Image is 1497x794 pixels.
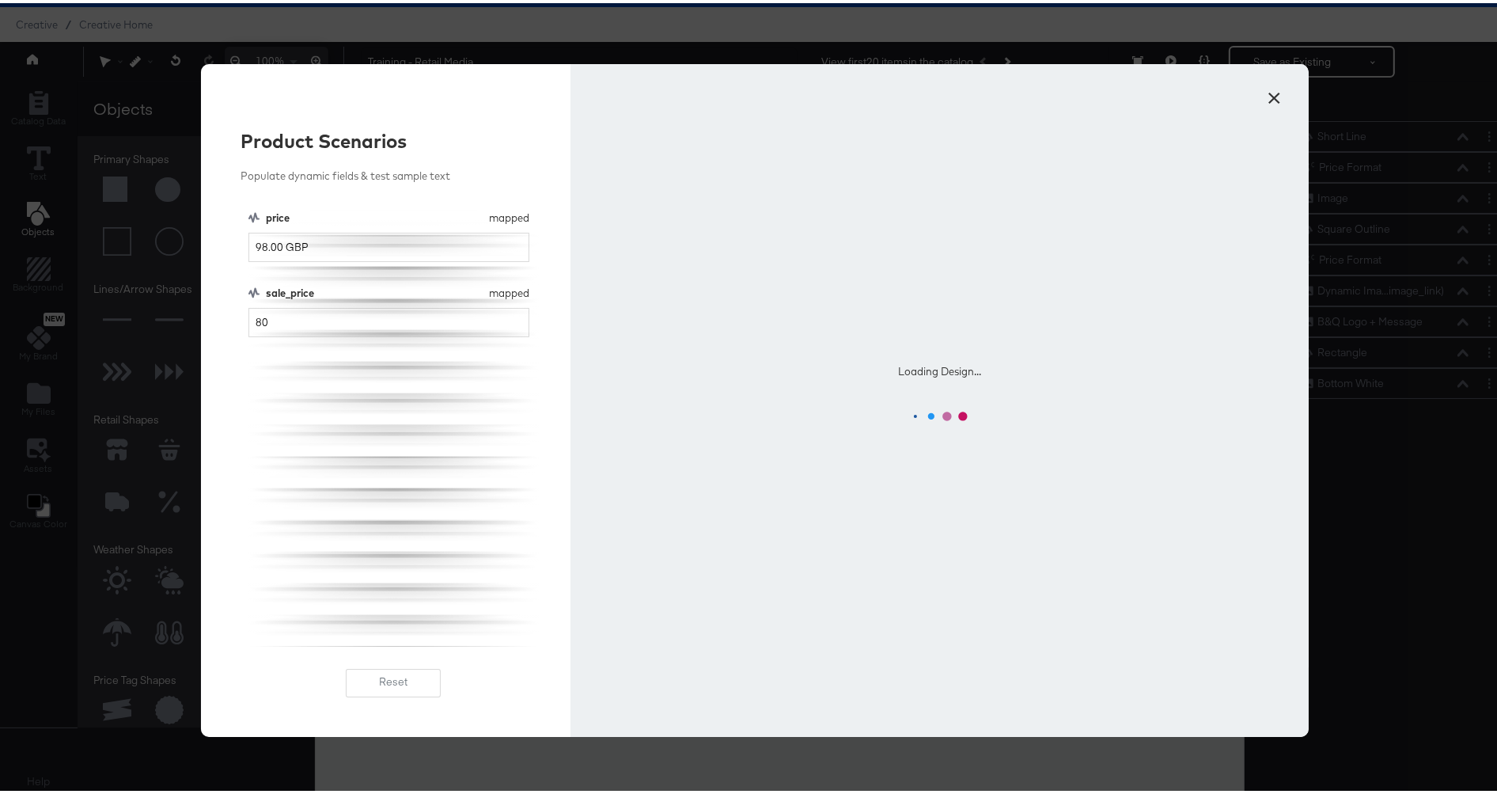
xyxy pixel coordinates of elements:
[900,393,979,433] svg: Horizontal loader
[248,230,529,259] input: No Value
[898,361,981,376] div: Loading Design...
[241,124,547,151] div: Product Scenarios
[266,207,483,222] div: price
[1260,77,1289,105] button: ×
[346,666,441,694] button: Reset
[266,283,483,298] div: sale_price
[241,165,547,180] div: Populate dynamic fields & test sample text
[248,305,529,334] input: No Value
[489,207,529,222] div: mapped
[489,283,529,298] div: mapped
